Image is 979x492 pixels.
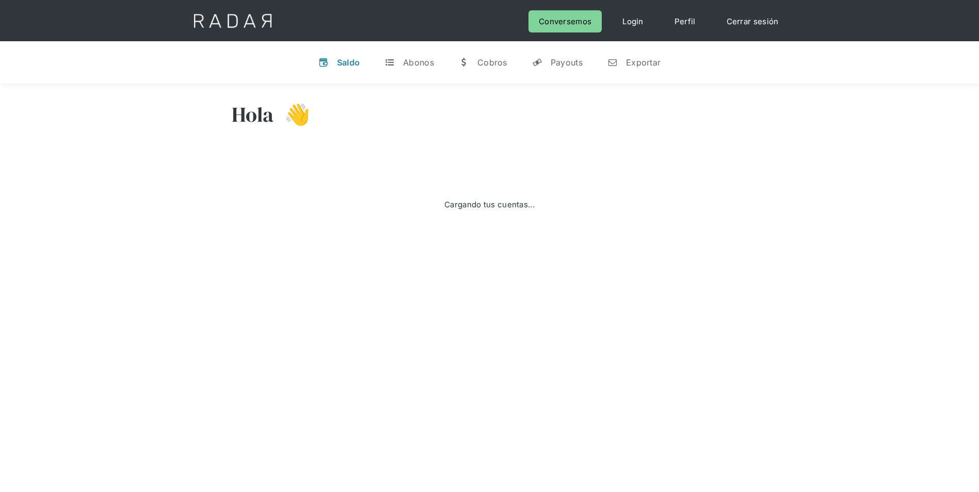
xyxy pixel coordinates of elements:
[477,57,507,68] div: Cobros
[528,10,602,32] a: Conversemos
[232,102,274,127] h3: Hola
[444,198,535,211] div: Cargando tus cuentas...
[384,57,395,68] div: t
[664,10,706,32] a: Perfil
[403,57,434,68] div: Abonos
[318,57,329,68] div: v
[607,57,618,68] div: n
[716,10,789,32] a: Cerrar sesión
[337,57,360,68] div: Saldo
[626,57,661,68] div: Exportar
[551,57,583,68] div: Payouts
[274,102,310,127] h3: 👋
[532,57,542,68] div: y
[612,10,654,32] a: Login
[459,57,469,68] div: w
